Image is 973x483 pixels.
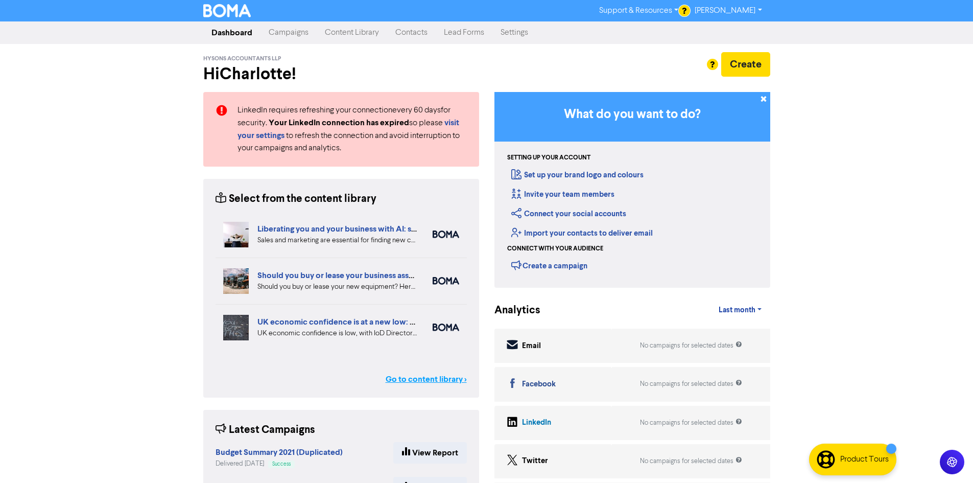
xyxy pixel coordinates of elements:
[257,224,479,234] a: Liberating you and your business with AI: sales and marketing
[640,341,742,351] div: No campaigns for selected dates
[257,235,417,246] div: Sales and marketing are essential for finding new customers but eat into your business time. We e...
[203,22,260,43] a: Dashboard
[511,258,587,273] div: Create a campaign
[216,191,376,207] div: Select from the content library
[203,55,281,62] span: Hysons Accountants LLP
[922,434,973,483] iframe: Chat Widget
[640,418,742,428] div: No campaigns for selected dates
[257,270,423,281] a: Should you buy or lease your business assets?
[492,22,536,43] a: Settings
[238,119,459,140] a: visit your settings
[433,277,459,285] img: boma_accounting
[511,190,614,199] a: Invite your team members
[522,340,541,352] div: Email
[522,417,551,429] div: LinkedIn
[216,459,343,469] div: Delivered [DATE]
[203,64,479,84] h2: Hi Charlotte !
[433,231,459,238] img: boma
[507,244,603,254] div: Connect with your audience
[640,379,742,389] div: No campaigns for selected dates
[216,447,343,457] strong: Budget Summary 2021 (Duplicated)
[216,449,343,457] a: Budget Summary 2021 (Duplicated)
[436,22,492,43] a: Lead Forms
[203,4,251,17] img: BOMA Logo
[393,442,467,464] a: View Report
[257,317,563,327] a: UK economic confidence is at a new low: 5 ways to boost your business confidence
[257,328,417,339] div: UK economic confidence is low, with IoD Directors’ Economic Confidence Index at its lowest ever r...
[522,379,556,390] div: Facebook
[522,455,548,467] div: Twitter
[272,462,291,467] span: Success
[640,456,742,466] div: No campaigns for selected dates
[387,22,436,43] a: Contacts
[686,3,770,19] a: [PERSON_NAME]
[507,153,590,163] div: Setting up your account
[511,170,644,180] a: Set up your brand logo and colours
[510,107,755,122] h3: What do you want to do?
[317,22,387,43] a: Content Library
[721,52,770,77] button: Create
[719,306,755,315] span: Last month
[511,228,653,238] a: Import your contacts to deliver email
[269,118,409,128] strong: Your LinkedIn connection has expired
[433,324,459,331] img: boma
[494,303,528,318] div: Analytics
[511,209,626,219] a: Connect your social accounts
[494,92,770,288] div: Getting Started in BOMA
[591,3,686,19] a: Support & Resources
[260,22,317,43] a: Campaigns
[386,373,467,385] a: Go to content library >
[257,282,417,292] div: Should you buy or lease your new equipment? Here are some pros and cons of each. We also can revi...
[230,104,474,154] div: LinkedIn requires refreshing your connection every 60 days for security. so please to refresh the...
[216,422,315,438] div: Latest Campaigns
[710,300,770,320] a: Last month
